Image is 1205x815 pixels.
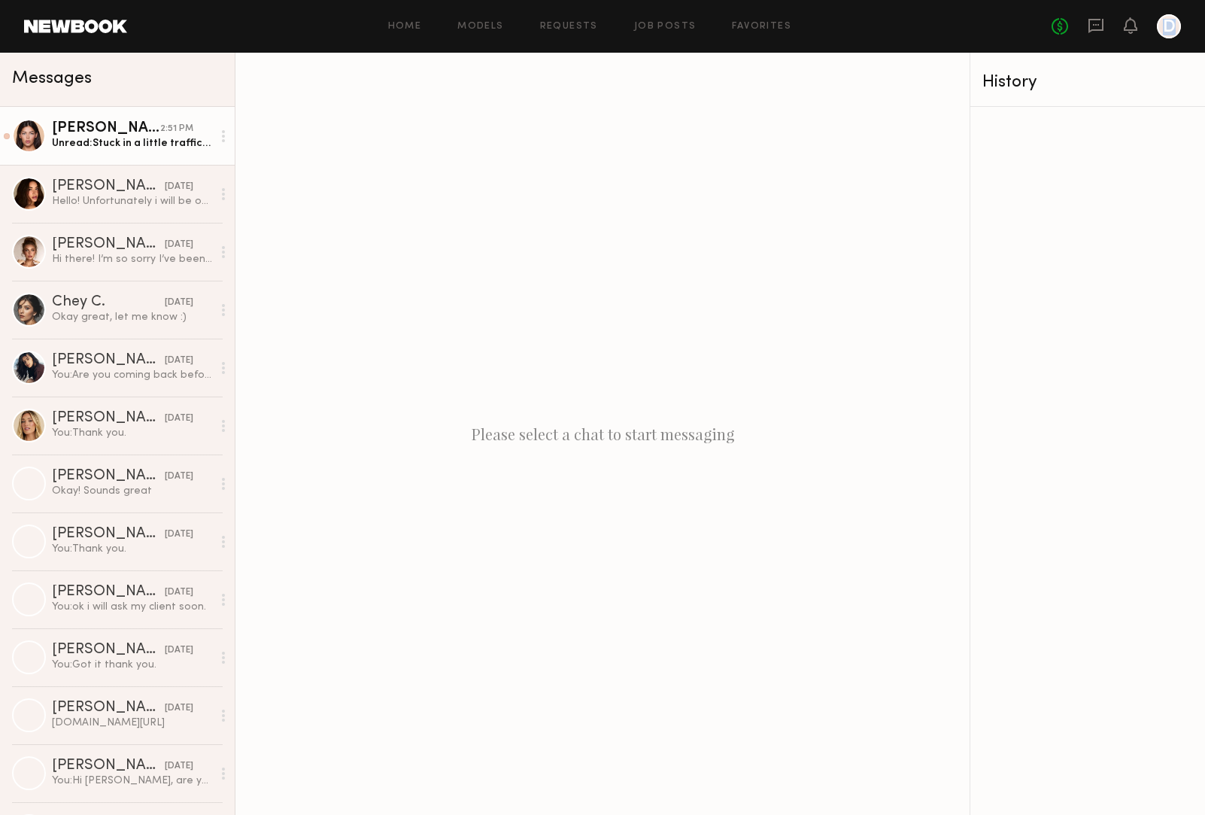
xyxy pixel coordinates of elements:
[52,353,165,368] div: [PERSON_NAME]
[165,470,193,484] div: [DATE]
[52,469,165,484] div: [PERSON_NAME]
[165,296,193,310] div: [DATE]
[52,643,165,658] div: [PERSON_NAME]
[160,122,193,136] div: 2:51 PM
[52,759,165,774] div: [PERSON_NAME]
[165,701,193,716] div: [DATE]
[1157,14,1181,38] a: D
[732,22,791,32] a: Favorites
[52,716,212,730] div: [DOMAIN_NAME][URL]
[52,600,212,614] div: You: ok i will ask my client soon.
[52,411,165,426] div: [PERSON_NAME]
[982,74,1193,91] div: History
[52,194,212,208] div: Hello! Unfortunately i will be out of town the 13th-17th but would love to work with you if you n...
[540,22,598,32] a: Requests
[52,484,212,498] div: Okay! Sounds great
[52,295,165,310] div: Chey C.
[52,237,165,252] div: [PERSON_NAME]
[52,426,212,440] div: You: Thank you.
[52,179,165,194] div: [PERSON_NAME]
[12,70,92,87] span: Messages
[634,22,697,32] a: Job Posts
[165,412,193,426] div: [DATE]
[52,136,212,151] div: Unread: Stuck in a little traffic- eta is 3:15
[52,774,212,788] div: You: Hi [PERSON_NAME], are you available to shoot [DATE] 2pm-6pm?
[388,22,422,32] a: Home
[52,542,212,556] div: You: Thank you.
[165,180,193,194] div: [DATE]
[165,528,193,542] div: [DATE]
[52,658,212,672] div: You: Got it thank you.
[457,22,503,32] a: Models
[52,121,160,136] div: [PERSON_NAME]
[165,238,193,252] div: [DATE]
[165,585,193,600] div: [DATE]
[52,310,212,324] div: Okay great, let me know :)
[235,53,970,815] div: Please select a chat to start messaging
[52,252,212,266] div: Hi there! I’m so sorry I’ve been out of town for work. I am fully booked until the 18th, is there...
[52,701,165,716] div: [PERSON_NAME]
[165,354,193,368] div: [DATE]
[52,527,165,542] div: [PERSON_NAME]
[52,585,165,600] div: [PERSON_NAME]
[165,643,193,658] div: [DATE]
[52,368,212,382] div: You: Are you coming back before 8/14?
[165,759,193,774] div: [DATE]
